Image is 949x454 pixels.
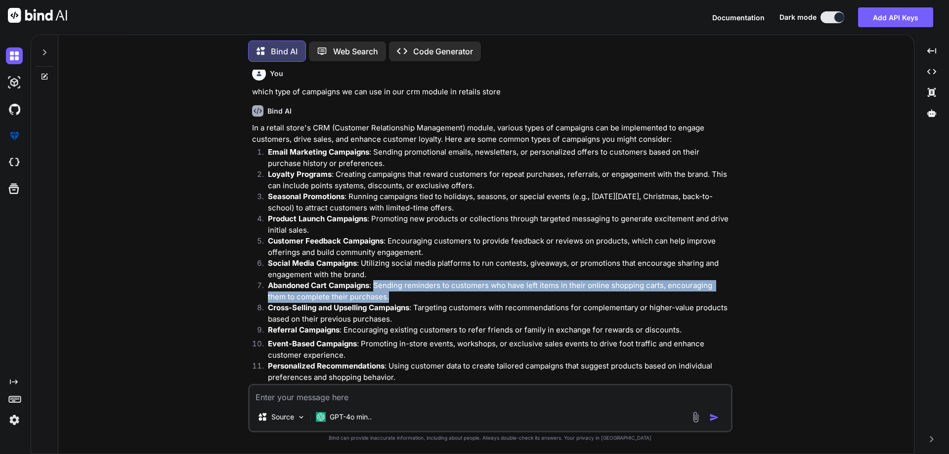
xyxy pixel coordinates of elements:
strong: Customer Feedback Campaigns [268,236,384,246]
p: In a retail store's CRM (Customer Relationship Management) module, various types of campaigns can... [252,123,731,145]
p: : Targeting customers with recommendations for complementary or higher-value products based on th... [268,302,731,325]
strong: Loyalty Programs [268,169,332,179]
p: : Promoting in-store events, workshops, or exclusive sales events to drive foot traffic and enhan... [268,338,731,361]
img: GPT-4o mini [316,412,326,422]
strong: Product Launch Campaigns [268,214,367,223]
h6: You [270,69,283,79]
strong: Abandoned Cart Campaigns [268,281,369,290]
img: Bind AI [8,8,67,23]
p: GPT-4o min.. [330,412,372,422]
span: Documentation [712,13,765,22]
img: darkChat [6,47,23,64]
p: Web Search [333,45,378,57]
img: premium [6,127,23,144]
button: Add API Keys [858,7,933,27]
strong: Event-Based Campaigns [268,339,357,348]
img: settings [6,412,23,428]
p: Source [271,412,294,422]
p: Code Generator [413,45,473,57]
p: : Creating campaigns that reward customers for repeat purchases, referrals, or engagement with th... [268,169,731,191]
p: which type of campaigns we can use in our crm module in retails store [252,86,731,98]
p: : Sending reminders to customers who have left items in their online shopping carts, encouraging ... [268,280,731,302]
strong: Re-engagement Campaigns [268,383,369,393]
p: : Utilizing social media platforms to run contests, giveaways, or promotions that encourage shari... [268,258,731,280]
img: cloudideIcon [6,154,23,171]
p: : Targeting inactive customers with special offers or reminders to encourage them to return to th... [268,383,731,405]
span: Dark mode [779,12,817,22]
strong: Personalized Recommendations [268,361,385,371]
img: Pick Models [297,413,305,421]
p: Bind AI [271,45,298,57]
p: : Encouraging customers to provide feedback or reviews on products, which can help improve offeri... [268,236,731,258]
p: : Encouraging existing customers to refer friends or family in exchange for rewards or discounts. [268,325,731,336]
p: Bind can provide inaccurate information, including about people. Always double-check its answers.... [248,434,733,442]
p: : Running campaigns tied to holidays, seasons, or special events (e.g., [DATE][DATE], Christmas, ... [268,191,731,213]
img: icon [709,413,719,422]
p: : Sending promotional emails, newsletters, or personalized offers to customers based on their pur... [268,147,731,169]
p: : Using customer data to create tailored campaigns that suggest products based on individual pref... [268,361,731,383]
img: githubDark [6,101,23,118]
strong: Social Media Campaigns [268,258,357,268]
strong: Cross-Selling and Upselling Campaigns [268,303,409,312]
strong: Email Marketing Campaigns [268,147,369,157]
img: attachment [690,412,701,423]
h6: Bind AI [267,106,292,116]
strong: Referral Campaigns [268,325,340,334]
button: Documentation [712,12,765,23]
p: : Promoting new products or collections through targeted messaging to generate excitement and dri... [268,213,731,236]
strong: Seasonal Promotions [268,192,345,201]
img: darkAi-studio [6,74,23,91]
